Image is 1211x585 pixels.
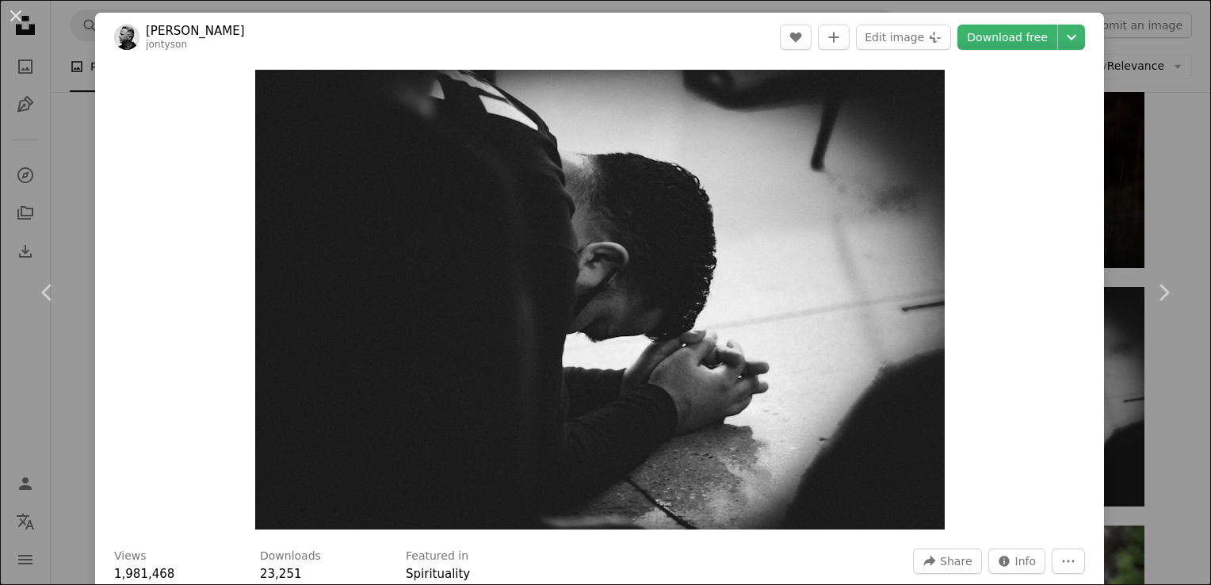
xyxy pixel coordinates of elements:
[260,567,302,581] span: 23,251
[988,549,1046,574] button: Stats about this image
[406,549,468,564] h3: Featured in
[913,549,981,574] button: Share this image
[818,25,850,50] button: Add to Collection
[114,567,174,581] span: 1,981,468
[255,70,945,530] button: Zoom in on this image
[114,25,139,50] img: Go to Jon Tyson's profile
[856,25,951,50] button: Edit image
[146,39,187,50] a: jontyson
[1015,549,1037,573] span: Info
[940,549,972,573] span: Share
[260,549,321,564] h3: Downloads
[1116,216,1211,369] a: Next
[780,25,812,50] button: Like
[957,25,1057,50] a: Download free
[1052,549,1085,574] button: More Actions
[406,567,470,581] a: Spirituality
[255,70,945,530] img: man in black jacket lying on floor
[146,23,245,39] a: [PERSON_NAME]
[1058,25,1085,50] button: Choose download size
[114,549,147,564] h3: Views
